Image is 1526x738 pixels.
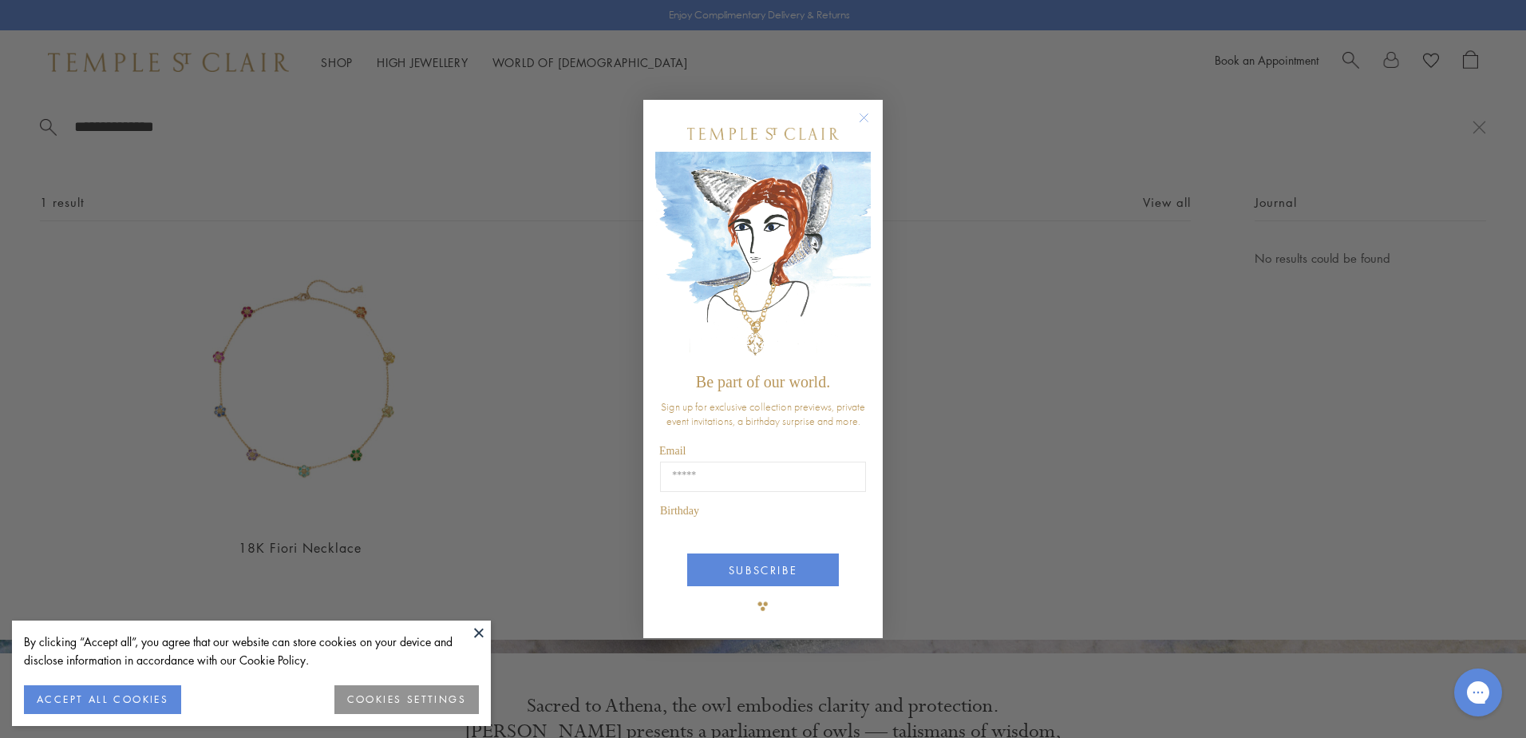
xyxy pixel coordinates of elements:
[661,399,865,428] span: Sign up for exclusive collection previews, private event invitations, a birthday surprise and more.
[655,152,871,365] img: c4a9eb12-d91a-4d4a-8ee0-386386f4f338.jpeg
[687,553,839,586] button: SUBSCRIBE
[862,116,882,136] button: Close dialog
[334,685,479,714] button: COOKIES SETTINGS
[660,462,866,492] input: Email
[24,685,181,714] button: ACCEPT ALL COOKIES
[24,633,479,669] div: By clicking “Accept all”, you agree that our website can store cookies on your device and disclos...
[660,505,699,517] span: Birthday
[687,128,839,140] img: Temple St. Clair
[747,590,779,622] img: TSC
[659,445,686,457] span: Email
[1446,663,1510,722] iframe: Gorgias live chat messenger
[696,373,830,391] span: Be part of our world.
